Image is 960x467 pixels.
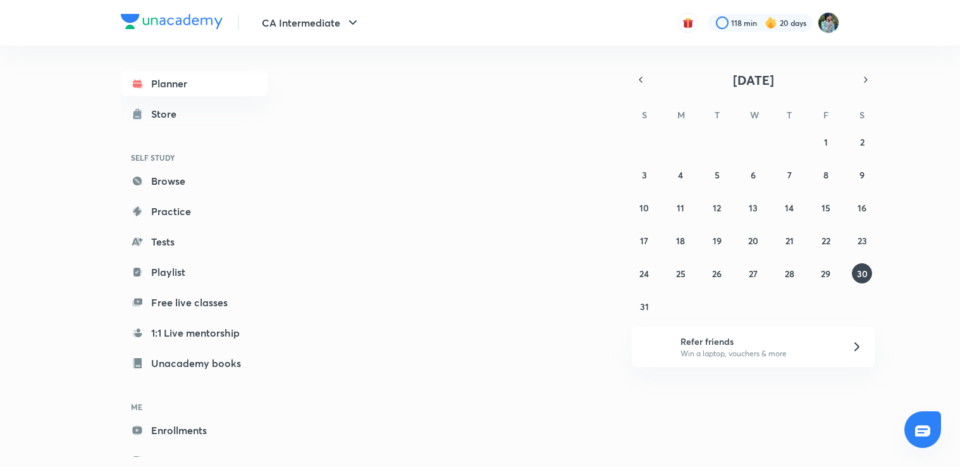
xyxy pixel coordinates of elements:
[715,109,720,121] abbr: Tuesday
[640,235,648,247] abbr: August 17, 2025
[852,263,872,283] button: August 30, 2025
[121,101,268,127] a: Store
[121,71,268,96] a: Planner
[678,13,698,33] button: avatar
[121,14,223,32] a: Company Logo
[859,169,865,181] abbr: August 9, 2025
[254,10,368,35] button: CA Intermediate
[121,418,268,443] a: Enrollments
[779,165,799,185] button: August 7, 2025
[852,165,872,185] button: August 9, 2025
[787,169,792,181] abbr: August 7, 2025
[749,268,758,280] abbr: August 27, 2025
[785,268,794,280] abbr: August 28, 2025
[642,109,647,121] abbr: Sunday
[822,235,830,247] abbr: August 22, 2025
[765,16,777,29] img: streak
[676,235,685,247] abbr: August 18, 2025
[707,263,727,283] button: August 26, 2025
[639,202,649,214] abbr: August 10, 2025
[707,197,727,218] button: August 12, 2025
[634,230,655,251] button: August 17, 2025
[640,301,649,313] abbr: August 31, 2025
[121,396,268,418] h6: ME
[715,169,720,181] abbr: August 5, 2025
[823,109,828,121] abbr: Friday
[852,197,872,218] button: August 16, 2025
[743,230,763,251] button: August 20, 2025
[680,348,836,359] p: Win a laptop, vouchers & more
[816,132,836,152] button: August 1, 2025
[670,165,691,185] button: August 4, 2025
[713,235,722,247] abbr: August 19, 2025
[121,320,268,346] a: 1:1 Live mentorship
[857,268,868,280] abbr: August 30, 2025
[151,106,184,121] div: Store
[639,268,649,280] abbr: August 24, 2025
[858,235,867,247] abbr: August 23, 2025
[670,263,691,283] button: August 25, 2025
[121,351,268,376] a: Unacademy books
[707,165,727,185] button: August 5, 2025
[743,197,763,218] button: August 13, 2025
[121,147,268,168] h6: SELF STUDY
[634,165,655,185] button: August 3, 2025
[859,109,865,121] abbr: Saturday
[785,202,794,214] abbr: August 14, 2025
[121,259,268,285] a: Playlist
[852,230,872,251] button: August 23, 2025
[642,169,647,181] abbr: August 3, 2025
[779,230,799,251] button: August 21, 2025
[852,132,872,152] button: August 2, 2025
[121,168,268,194] a: Browse
[677,109,685,121] abbr: Monday
[642,334,667,359] img: referral
[816,230,836,251] button: August 22, 2025
[822,202,830,214] abbr: August 15, 2025
[121,14,223,29] img: Company Logo
[733,72,774,89] span: [DATE]
[121,199,268,224] a: Practice
[682,17,694,28] img: avatar
[670,230,691,251] button: August 18, 2025
[121,229,268,254] a: Tests
[858,202,866,214] abbr: August 16, 2025
[779,263,799,283] button: August 28, 2025
[860,136,865,148] abbr: August 2, 2025
[821,268,830,280] abbr: August 29, 2025
[749,202,758,214] abbr: August 13, 2025
[751,169,756,181] abbr: August 6, 2025
[649,71,857,89] button: [DATE]
[634,263,655,283] button: August 24, 2025
[787,109,792,121] abbr: Thursday
[707,230,727,251] button: August 19, 2025
[678,169,683,181] abbr: August 4, 2025
[680,335,836,348] h6: Refer friends
[823,169,828,181] abbr: August 8, 2025
[713,202,721,214] abbr: August 12, 2025
[816,197,836,218] button: August 15, 2025
[676,268,686,280] abbr: August 25, 2025
[121,290,268,315] a: Free live classes
[634,197,655,218] button: August 10, 2025
[816,263,836,283] button: August 29, 2025
[677,202,684,214] abbr: August 11, 2025
[712,268,722,280] abbr: August 26, 2025
[779,197,799,218] button: August 14, 2025
[634,296,655,316] button: August 31, 2025
[748,235,758,247] abbr: August 20, 2025
[785,235,794,247] abbr: August 21, 2025
[670,197,691,218] button: August 11, 2025
[743,165,763,185] button: August 6, 2025
[818,12,839,34] img: Santosh Kumar Thakur
[743,263,763,283] button: August 27, 2025
[750,109,759,121] abbr: Wednesday
[816,165,836,185] button: August 8, 2025
[824,136,828,148] abbr: August 1, 2025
